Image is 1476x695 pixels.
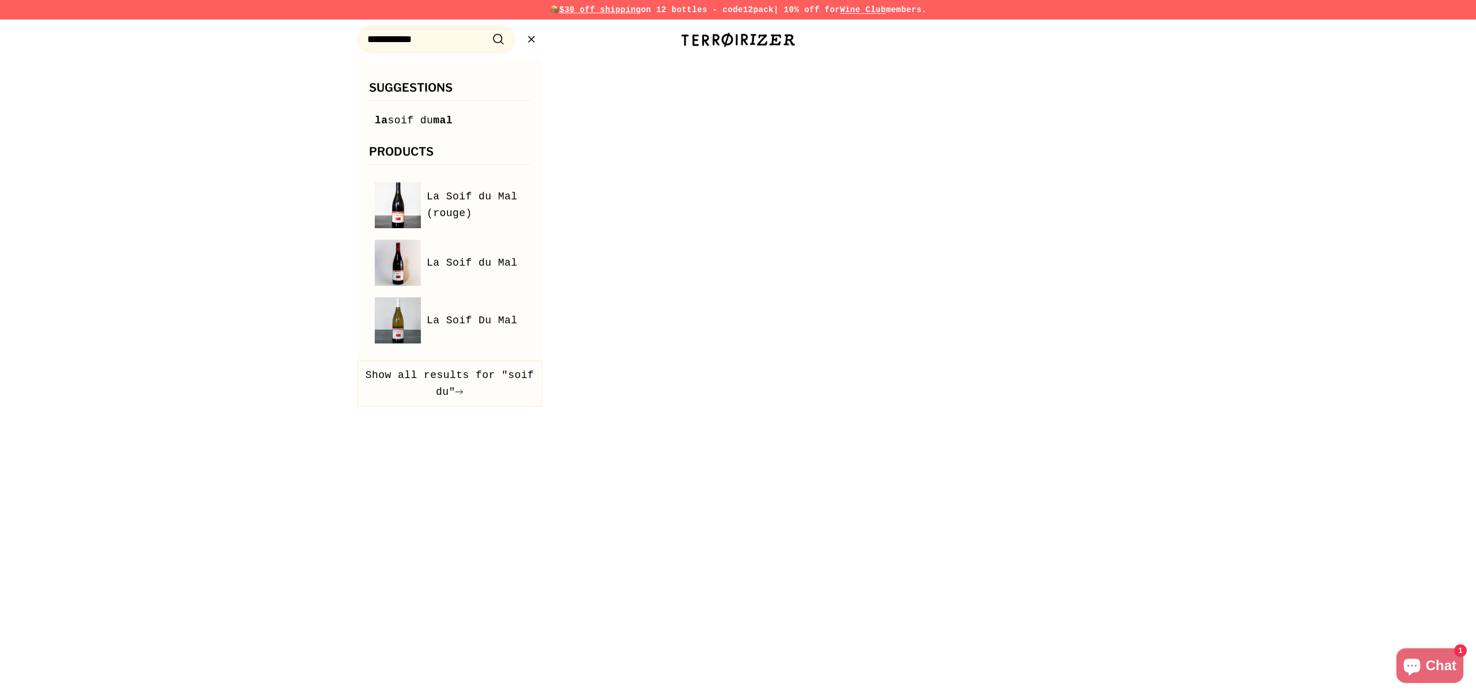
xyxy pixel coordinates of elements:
[357,361,542,407] button: Show all results for "soif du"
[1393,648,1467,686] inbox-online-store-chat: Shopify online store chat
[427,255,518,271] span: La Soif du Mal
[375,182,421,228] img: La Soif du Mal (rouge)
[369,146,530,165] h3: Products
[329,3,1147,16] p: 📦 on 12 bottles - code | 10% off for members.
[375,297,421,343] img: La Soif Du Mal
[369,82,530,101] h3: Suggestions
[388,115,434,126] mark: soif du
[427,188,525,222] span: La Soif du Mal (rouge)
[375,182,525,228] a: La Soif du Mal (rouge) La Soif du Mal (rouge)
[427,312,518,329] span: La Soif Du Mal
[375,240,421,286] img: La Soif du Mal
[743,5,774,14] strong: 12pack
[375,115,388,126] span: la
[559,5,641,14] span: $30 off shipping
[375,297,525,343] a: La Soif Du Mal La Soif Du Mal
[433,115,453,126] span: mal
[375,240,525,286] a: La Soif du Mal La Soif du Mal
[375,112,525,129] a: lasoif dumal
[840,5,886,14] a: Wine Club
